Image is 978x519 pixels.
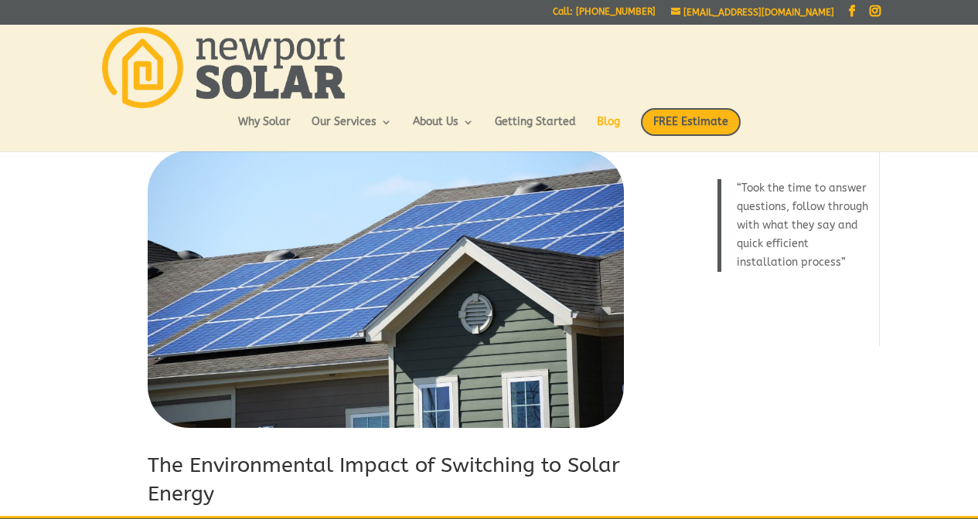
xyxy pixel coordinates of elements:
[312,117,392,143] a: Our Services
[495,117,576,143] a: Getting Started
[238,117,291,143] a: Why Solar
[148,151,624,427] img: The Environmental Impact of Switching to Solar Energy
[737,181,868,269] span: Took the time to answer questions, follow through with what they say and quick efficient installa...
[102,27,345,108] img: Newport Solar | Solar Energy Optimized.
[597,117,620,143] a: Blog
[641,108,741,151] a: FREE Estimate
[413,117,474,143] a: About Us
[553,7,656,23] a: Call: [PHONE_NUMBER]
[641,108,741,136] span: FREE Estimate
[671,7,834,18] a: [EMAIL_ADDRESS][DOMAIN_NAME]
[148,453,620,507] a: The Environmental Impact of Switching to Solar Energy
